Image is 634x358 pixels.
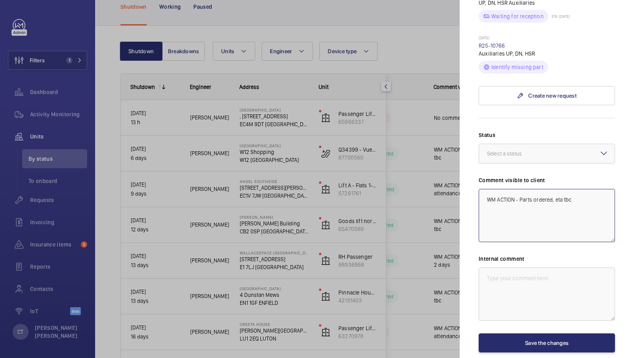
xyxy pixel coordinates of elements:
[479,86,615,105] a: Create new request
[479,131,615,139] label: Status
[548,14,570,19] p: ETA: [DATE]
[491,63,543,71] p: Identify missing part
[479,35,615,42] p: [DATE]
[479,333,615,352] button: Save the changes
[479,176,615,184] label: Comment visible to client
[479,50,615,58] p: Auxiliaries UP, DN, HSR
[479,255,615,263] label: Internal comment
[487,150,542,158] div: Select a status
[491,12,544,20] p: Waiting for reception
[479,42,505,49] a: R25-10766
